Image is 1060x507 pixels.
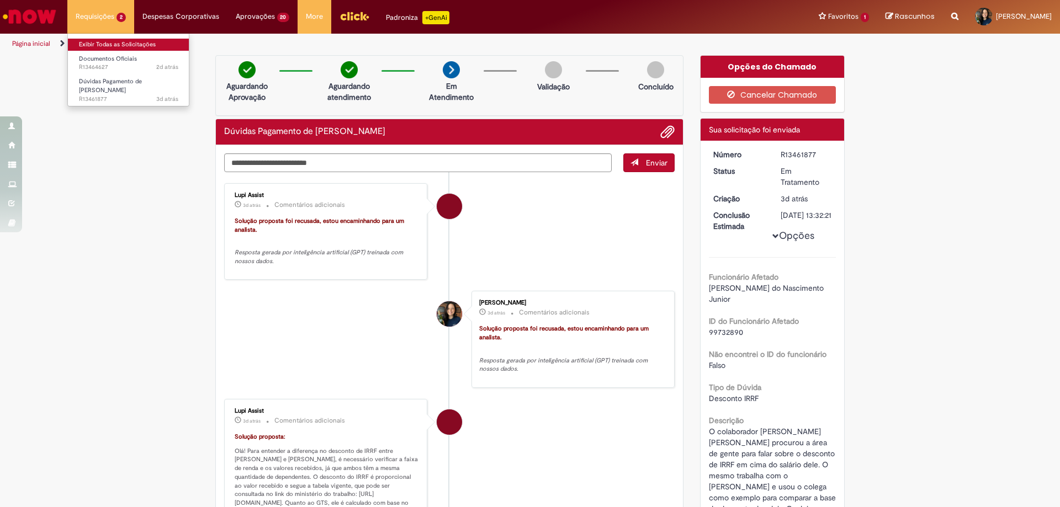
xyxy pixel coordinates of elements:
[709,272,778,282] b: Funcionário Afetado
[116,13,126,22] span: 2
[235,408,418,414] div: Lupi Assist
[243,202,261,209] span: 3d atrás
[519,308,590,317] small: Comentários adicionais
[709,86,836,104] button: Cancelar Chamado
[79,55,137,63] span: Documentos Oficiais
[479,300,663,306] div: [PERSON_NAME]
[709,360,725,370] span: Falso
[709,393,759,403] span: Desconto IRRF
[828,11,858,22] span: Favoritos
[76,11,114,22] span: Requisições
[156,95,178,103] time: 29/08/2025 11:30:43
[537,81,570,92] p: Validação
[156,63,178,71] span: 2d atrás
[709,125,800,135] span: Sua solicitação foi enviada
[220,81,274,103] p: Aguardando Aprovação
[68,53,189,73] a: Aberto R13464627 : Documentos Oficiais
[340,8,369,24] img: click_logo_yellow_360x200.png
[781,149,832,160] div: R13461877
[224,127,385,137] h2: Dúvidas Pagamento de Salário Histórico de tíquete
[236,11,275,22] span: Aprovações
[623,153,675,172] button: Enviar
[861,13,869,22] span: 1
[322,81,376,103] p: Aguardando atendimento
[437,194,462,219] div: Lupi Assist
[443,61,460,78] img: arrow-next.png
[709,415,744,425] b: Descrição
[306,11,323,22] span: More
[235,217,406,234] font: Solução proposta foi recusada, estou encaminhando para um analista.
[12,39,50,48] a: Página inicial
[437,409,462,435] div: Lupi Assist
[422,11,449,24] p: +GenAi
[156,95,178,103] span: 3d atrás
[425,81,478,103] p: Em Atendimento
[705,149,773,160] dt: Número
[235,433,285,441] font: Solução proposta:
[660,125,675,139] button: Adicionar anexos
[487,309,505,316] span: 3d atrás
[8,34,698,54] ul: Trilhas de página
[647,61,664,78] img: img-circle-grey.png
[274,200,345,210] small: Comentários adicionais
[709,327,743,337] span: 99732890
[709,283,826,304] span: [PERSON_NAME] do Nascimento Junior
[487,309,505,316] time: 29/08/2025 11:32:27
[705,210,773,232] dt: Conclusão Estimada
[709,316,799,326] b: ID do Funcionário Afetado
[479,356,649,373] em: Resposta gerada por inteligência artificial (GPT) treinada com nossos dados.
[277,13,290,22] span: 20
[709,382,761,392] b: Tipo de Dúvida
[705,166,773,177] dt: Status
[224,153,612,172] textarea: Digite sua mensagem aqui...
[1,6,58,28] img: ServiceNow
[705,193,773,204] dt: Criação
[545,61,562,78] img: img-circle-grey.png
[341,61,358,78] img: check-circle-green.png
[479,324,650,341] font: Solução proposta foi recusada, estou encaminhando para um analista.
[386,11,449,24] div: Padroniza
[895,11,935,22] span: Rascunhos
[239,61,256,78] img: check-circle-green.png
[709,349,826,359] b: Não encontrei o ID do funcionário
[781,210,832,221] div: [DATE] 13:32:21
[68,39,189,51] a: Exibir Todas as Solicitações
[142,11,219,22] span: Despesas Corporativas
[638,81,674,92] p: Concluído
[646,158,667,168] span: Enviar
[243,418,261,424] time: 29/08/2025 11:30:51
[781,166,832,188] div: Em Tratamento
[68,76,189,99] a: Aberto R13461877 : Dúvidas Pagamento de Salário
[79,63,178,72] span: R13464627
[886,12,935,22] a: Rascunhos
[701,56,845,78] div: Opções do Chamado
[243,418,261,424] span: 3d atrás
[235,248,405,265] em: Resposta gerada por inteligência artificial (GPT) treinada com nossos dados.
[235,192,418,199] div: Lupi Assist
[274,416,345,425] small: Comentários adicionais
[781,193,832,204] div: 29/08/2025 11:30:42
[79,77,142,94] span: Dúvidas Pagamento de [PERSON_NAME]
[67,33,189,106] ul: Requisições
[437,301,462,327] div: Esther Vitoria Carvalho De Paula
[996,12,1052,21] span: [PERSON_NAME]
[781,194,808,204] time: 29/08/2025 11:30:42
[243,202,261,209] time: 29/08/2025 11:32:28
[156,63,178,71] time: 30/08/2025 08:52:59
[781,194,808,204] span: 3d atrás
[79,95,178,104] span: R13461877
